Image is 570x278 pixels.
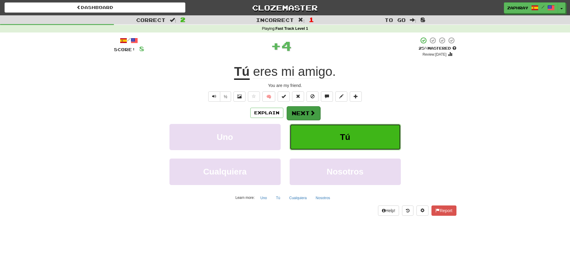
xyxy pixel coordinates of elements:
span: eres [253,64,278,79]
a: Zaphray / [504,2,558,13]
span: . [250,64,336,79]
button: Uno [257,193,270,202]
button: Show image (alt+x) [233,91,245,102]
span: mi [281,64,294,79]
button: Add to collection (alt+a) [350,91,362,102]
span: / [541,5,544,9]
div: Text-to-speech controls [207,91,231,102]
button: Reset to 0% Mastered (alt+r) [292,91,304,102]
span: + [271,37,281,55]
small: Review: [DATE] [422,52,447,57]
button: Uno [169,124,281,150]
button: ½ [220,91,231,102]
span: Incorrect [256,17,294,23]
button: Tú [290,124,401,150]
span: Nosotros [327,167,364,176]
button: 🧠 [262,91,275,102]
span: amigo [298,64,332,79]
span: 2 [180,16,185,23]
span: 25 % [419,46,428,51]
span: Zaphray [507,5,528,11]
span: Cualquiera [203,167,247,176]
span: To go [385,17,406,23]
button: Play sentence audio (ctl+space) [208,91,220,102]
button: Edit sentence (alt+d) [335,91,347,102]
strong: Fast Track Level 1 [276,26,308,31]
button: Favorite sentence (alt+f) [248,91,260,102]
button: Ignore sentence (alt+i) [306,91,319,102]
a: Dashboard [5,2,185,13]
span: Tú [340,132,350,142]
button: Set this sentence to 100% Mastered (alt+m) [278,91,290,102]
button: Cualquiera [169,159,281,185]
span: : [170,17,176,23]
button: Report [431,205,456,216]
small: Learn more: [235,196,255,200]
span: : [410,17,416,23]
span: Uno [217,132,233,142]
button: Cualquiera [286,193,310,202]
button: Help! [378,205,399,216]
button: Next [287,106,320,120]
u: Tú [234,64,249,80]
span: 1 [309,16,314,23]
div: Mastered [419,46,456,51]
span: : [298,17,305,23]
span: 8 [139,45,144,52]
button: Tú [273,193,284,202]
button: Discuss sentence (alt+u) [321,91,333,102]
span: 4 [281,38,292,53]
button: Nosotros [290,159,401,185]
span: Score: [114,47,136,52]
div: You are my friend. [114,82,456,88]
span: Correct [136,17,166,23]
button: Round history (alt+y) [402,205,413,216]
a: Clozemaster [194,2,375,13]
span: 8 [420,16,425,23]
div: / [114,37,144,44]
button: Nosotros [312,193,334,202]
button: Explain [250,108,283,118]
